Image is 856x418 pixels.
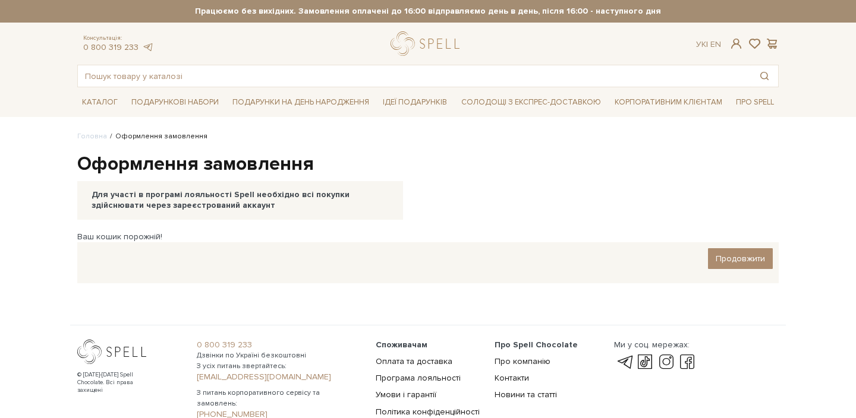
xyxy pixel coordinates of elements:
[141,42,153,52] a: telegram
[77,152,779,177] h1: Оформлення замовлення
[495,389,557,400] a: Новини та статті
[656,355,676,369] a: instagram
[197,350,361,361] span: Дзвінки по Україні безкоштовні
[376,340,427,350] span: Споживачам
[376,389,436,400] a: Умови і гарантії
[495,356,550,366] a: Про компанію
[635,355,655,369] a: tik-tok
[696,39,721,50] div: Ук
[197,361,361,372] span: З усіх питань звертайтесь:
[376,407,480,417] a: Політика конфіденційності
[228,93,374,112] a: Подарунки на День народження
[378,93,452,112] a: Ідеї подарунків
[92,189,389,211] div: Для участі в програмі лояльності Spell необхідно всі покупки здійснювати через зареєстрований акк...
[716,254,765,264] span: Продовжити
[107,131,207,142] li: Оформлення замовлення
[710,39,721,49] a: En
[376,373,461,383] a: Програма лояльності
[457,92,606,112] a: Солодощі з експрес-доставкою
[77,93,122,112] a: Каталог
[708,248,773,269] a: Продовжити
[376,356,452,366] a: Оплата та доставка
[677,355,697,369] a: facebook
[78,65,751,87] input: Пошук товару у каталозі
[610,93,727,112] a: Корпоративним клієнтам
[614,355,634,369] a: telegram
[197,340,361,350] a: 0 800 319 233
[77,6,779,17] strong: Працюємо без вихідних. Замовлення оплачені до 16:00 відправляємо день в день, після 16:00 - насту...
[197,372,361,382] a: [EMAIL_ADDRESS][DOMAIN_NAME]
[127,93,224,112] a: Подарункові набори
[495,340,578,350] span: Про Spell Chocolate
[77,132,107,141] a: Головна
[495,373,529,383] a: Контакти
[706,39,708,49] span: |
[83,34,153,42] span: Консультація:
[731,93,779,112] a: Про Spell
[77,232,779,242] div: Ваш кошик порожній!
[83,42,139,52] a: 0 800 319 233
[77,371,158,394] div: © [DATE]-[DATE] Spell Chocolate. Всі права захищені
[614,340,697,350] div: Ми у соц. мережах:
[391,31,465,56] a: logo
[751,65,778,87] button: Пошук товару у каталозі
[197,388,361,409] span: З питань корпоративного сервісу та замовлень:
